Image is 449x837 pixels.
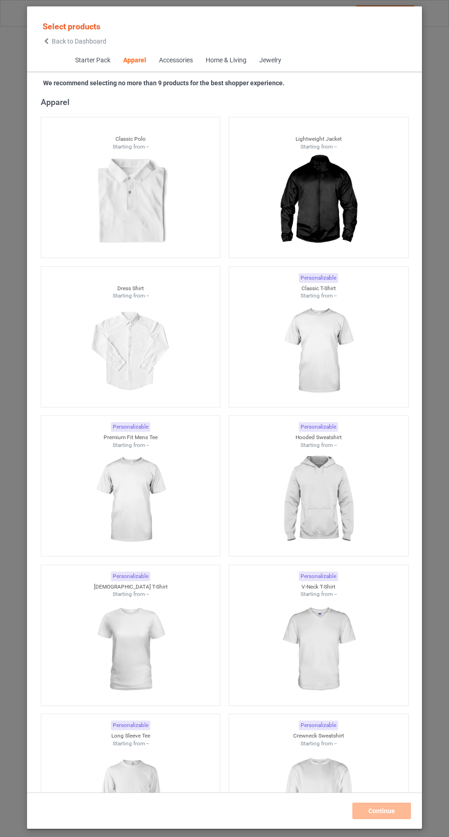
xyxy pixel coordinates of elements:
div: Classic Polo [41,135,220,143]
div: Classic T-Shirt [229,285,408,292]
img: regular.jpg [277,598,359,701]
div: Starting from -- [41,740,220,748]
div: Home & Living [205,56,246,65]
div: Personalizable [299,721,338,730]
div: Starting from -- [229,441,408,449]
div: Starting from -- [229,590,408,598]
div: Apparel [41,97,413,107]
strong: We recommend selecting no more than 9 products for the best shopper experience. [43,79,285,87]
img: regular.jpg [277,449,359,551]
div: Personalizable [299,422,338,432]
span: Back to Dashboard [52,38,106,45]
div: [DEMOGRAPHIC_DATA] T-Shirt [41,583,220,591]
div: Starting from -- [229,740,408,748]
span: Starter Pack [68,50,116,72]
div: Lightweight Jacket [229,135,408,143]
div: Starting from -- [229,143,408,151]
span: Select products [43,22,100,31]
img: regular.jpg [89,150,171,253]
div: Starting from -- [229,292,408,300]
div: V-Neck T-Shirt [229,583,408,591]
div: Hooded Sweatshirt [229,434,408,441]
div: Jewelry [259,56,281,65]
div: Crewneck Sweatshirt [229,732,408,740]
div: Starting from -- [41,441,220,449]
img: regular.jpg [89,300,171,402]
div: Apparel [123,56,146,65]
div: Personalizable [111,422,150,432]
img: regular.jpg [277,300,359,402]
div: Starting from -- [41,143,220,151]
div: Long Sleeve Tee [41,732,220,740]
div: Personalizable [111,721,150,730]
div: Premium Fit Mens Tee [41,434,220,441]
div: Accessories [159,56,192,65]
img: regular.jpg [89,598,171,701]
div: Personalizable [299,273,338,283]
div: Dress Shirt [41,285,220,292]
div: Personalizable [299,572,338,581]
div: Starting from -- [41,590,220,598]
div: Personalizable [111,572,150,581]
img: regular.jpg [89,449,171,551]
img: regular.jpg [277,150,359,253]
div: Starting from -- [41,292,220,300]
